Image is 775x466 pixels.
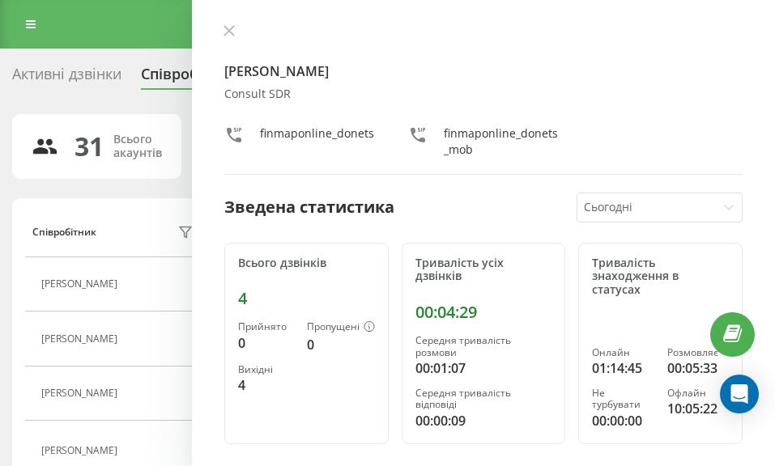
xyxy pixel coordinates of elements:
div: Онлайн [592,347,654,358]
div: Тривалість усіх дзвінків [415,256,552,284]
div: [PERSON_NAME] [41,333,121,345]
div: Співробітники проєкту [141,66,309,91]
div: 0 [307,335,375,354]
div: Середня тривалість розмови [415,335,552,358]
div: finmaponline_donets_mob [444,125,560,158]
div: 4 [238,289,375,308]
div: finmaponline_donets [260,125,374,158]
div: Не турбувати [592,388,654,411]
div: Consult SDR [224,87,743,101]
div: Прийнято [238,321,294,333]
div: 01:14:45 [592,358,654,378]
div: [PERSON_NAME] [41,388,121,399]
div: Всього дзвінків [238,256,375,270]
div: 00:00:09 [415,411,552,430]
div: Активні дзвінки [12,66,121,91]
div: Тривалість знаходження в статусах [592,256,729,297]
div: 00:00:00 [592,411,654,430]
div: Зведена статистика [224,195,394,219]
div: [PERSON_NAME] [41,445,121,456]
div: Розмовляє [667,347,729,358]
h4: [PERSON_NAME] [224,61,743,81]
div: 00:01:07 [415,358,552,378]
div: Всього акаунтів [113,133,162,160]
div: 31 [75,131,104,162]
div: Пропущені [307,321,375,334]
div: Середня тривалість відповіді [415,388,552,411]
div: [PERSON_NAME] [41,278,121,290]
div: Вихідні [238,364,294,375]
div: Офлайн [667,388,729,399]
div: 00:05:33 [667,358,729,378]
div: 10:05:22 [667,399,729,418]
div: Open Intercom Messenger [720,375,759,413]
div: 0 [238,333,294,353]
div: 00:04:29 [415,303,552,322]
div: 4 [238,375,294,395]
div: Співробітник [32,227,96,238]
